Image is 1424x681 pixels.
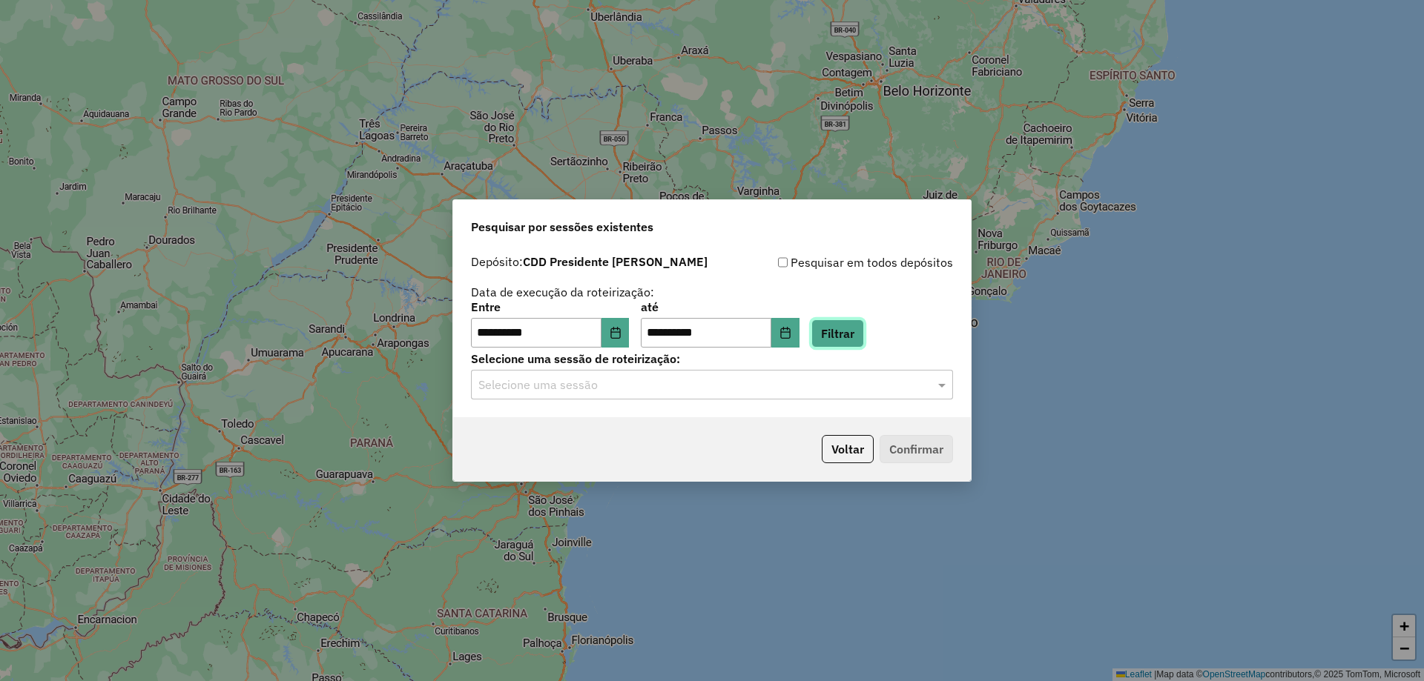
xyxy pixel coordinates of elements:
[712,253,953,271] div: Pesquisar em todos depósitos
[822,435,874,463] button: Voltar
[601,318,630,348] button: Choose Date
[811,319,864,348] button: Filtrar
[471,283,654,301] label: Data de execução da roteirização:
[471,253,708,270] label: Depósito:
[523,254,708,269] strong: CDD Presidente [PERSON_NAME]
[471,298,629,316] label: Entre
[471,218,653,236] span: Pesquisar por sessões existentes
[771,318,800,348] button: Choose Date
[471,350,953,368] label: Selecione uma sessão de roteirização:
[641,298,799,316] label: até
